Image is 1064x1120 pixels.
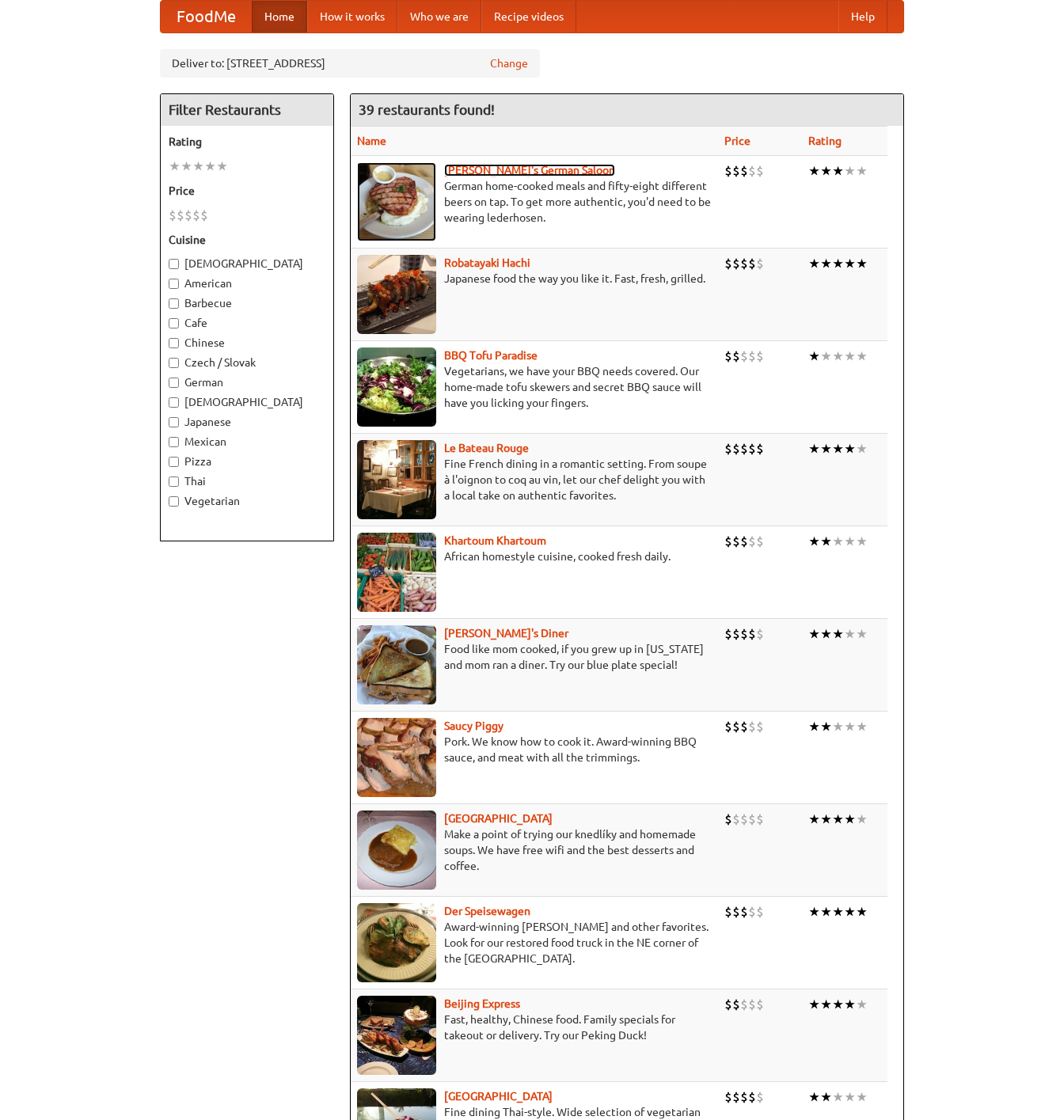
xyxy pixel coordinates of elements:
img: beijing.jpg [357,996,436,1075]
li: $ [748,347,756,365]
li: ★ [820,1088,832,1106]
li: $ [740,625,748,643]
li: ★ [808,903,820,921]
li: $ [740,718,748,735]
b: [PERSON_NAME]'s German Saloon [444,164,615,177]
li: ★ [844,162,856,180]
li: $ [740,255,748,272]
li: $ [724,255,732,272]
li: $ [756,347,764,365]
b: Khartoum Khartoum [444,534,546,547]
li: $ [177,207,184,224]
a: Change [490,55,528,71]
li: ★ [832,533,844,550]
li: ★ [832,1088,844,1106]
b: Saucy Piggy [444,719,503,732]
li: ★ [808,625,820,643]
li: $ [732,255,740,272]
p: Vegetarians, we have your BBQ needs covered. Our home-made tofu skewers and secret BBQ sauce will... [357,363,712,411]
input: Mexican [169,437,179,447]
li: $ [756,625,764,643]
li: ★ [820,625,832,643]
li: $ [748,718,756,735]
li: ★ [844,440,856,457]
label: Pizza [169,454,325,469]
label: Thai [169,473,325,489]
li: ★ [820,162,832,180]
li: ★ [820,996,832,1013]
li: ★ [844,533,856,550]
li: $ [732,1088,740,1106]
a: Help [838,1,887,32]
li: $ [732,162,740,180]
li: $ [169,207,177,224]
label: Barbecue [169,295,325,311]
li: $ [748,162,756,180]
a: Recipe videos [481,1,576,32]
li: ★ [169,158,180,175]
input: Pizza [169,457,179,467]
a: [GEOGRAPHIC_DATA] [444,1090,553,1103]
input: [DEMOGRAPHIC_DATA] [169,259,179,269]
li: ★ [832,718,844,735]
a: Price [724,135,750,147]
input: Czech / Slovak [169,358,179,368]
li: ★ [808,533,820,550]
li: $ [724,1088,732,1106]
li: $ [756,162,764,180]
b: [GEOGRAPHIC_DATA] [444,812,553,825]
li: ★ [856,996,868,1013]
img: speisewagen.jpg [357,903,436,982]
label: Vegetarian [169,493,325,509]
li: ★ [808,1088,820,1106]
li: ★ [820,347,832,365]
label: [DEMOGRAPHIC_DATA] [169,256,325,271]
p: Pork. We know how to cook it. Award-winning BBQ sauce, and meat with all the trimmings. [357,734,712,765]
li: $ [740,811,748,828]
li: ★ [856,162,868,180]
li: ★ [844,1088,856,1106]
li: $ [724,811,732,828]
b: [PERSON_NAME]'s Diner [444,627,568,640]
a: BBQ Tofu Paradise [444,349,538,362]
a: FoodMe [161,1,252,32]
li: $ [740,1088,748,1106]
img: sallys.jpg [357,625,436,704]
li: ★ [844,255,856,272]
h5: Price [169,183,325,199]
b: Beijing Express [444,997,520,1010]
label: Mexican [169,434,325,450]
a: Rating [808,135,842,147]
li: ★ [844,811,856,828]
li: ★ [808,162,820,180]
li: ★ [808,996,820,1013]
li: ★ [820,903,832,921]
li: $ [724,533,732,550]
li: ★ [820,811,832,828]
li: $ [740,162,748,180]
b: Der Speisewagen [444,905,530,917]
li: ★ [856,440,868,457]
li: $ [748,903,756,921]
li: ★ [856,347,868,365]
li: ★ [832,625,844,643]
li: $ [732,533,740,550]
a: Who we are [397,1,481,32]
li: ★ [856,718,868,735]
input: Japanese [169,417,179,427]
li: ★ [820,533,832,550]
label: Czech / Slovak [169,355,325,370]
img: tofuparadise.jpg [357,347,436,427]
img: khartoum.jpg [357,533,436,612]
li: $ [724,162,732,180]
input: German [169,378,179,388]
li: ★ [832,811,844,828]
li: ★ [856,811,868,828]
img: czechpoint.jpg [357,811,436,890]
label: Japanese [169,414,325,430]
li: $ [756,718,764,735]
li: $ [724,903,732,921]
li: ★ [192,158,204,175]
li: ★ [820,440,832,457]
